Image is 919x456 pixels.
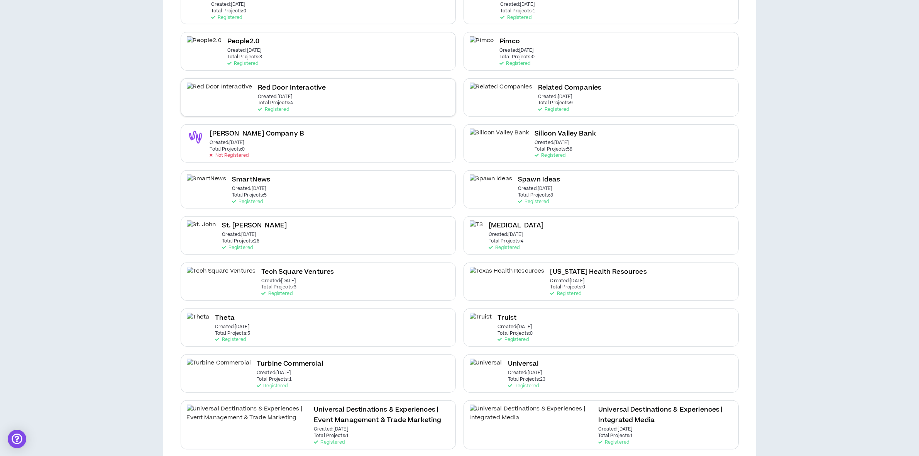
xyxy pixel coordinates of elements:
img: Theta [187,313,210,330]
p: Total Projects: 5 [232,193,267,198]
h2: People2.0 [227,36,259,47]
p: Total Projects: 3 [261,285,296,290]
p: Created: [DATE] [550,278,585,284]
h2: Universal Destinations & Experiences | Event Management & Trade Marketing [314,405,449,425]
p: Registered [261,291,292,297]
p: Created: [DATE] [215,324,249,330]
p: Registered [257,383,288,389]
p: Total Projects: 1 [598,433,633,439]
p: Total Projects: 58 [535,147,572,152]
p: Created: [DATE] [314,427,348,432]
p: Total Projects: 4 [258,100,293,106]
p: Registered [215,337,246,342]
img: Shannon Company B [187,129,204,146]
img: St. John [187,220,216,238]
h2: Silicon Valley Bank [535,129,596,139]
p: Total Projects: 1 [257,377,292,382]
p: Total Projects: 8 [518,193,553,198]
img: Universal Destinations & Experiences | Event Management & Trade Marketing [187,405,308,422]
h2: St. [PERSON_NAME] [222,220,287,231]
p: Registered [314,440,345,445]
img: Related Companies [470,83,532,100]
p: Total Projects: 4 [489,239,524,244]
p: Total Projects: 0 [498,331,533,336]
p: Created: [DATE] [261,278,296,284]
img: Red Door Interactive [187,83,252,100]
h2: Turbine Commercial [257,359,323,369]
p: Created: [DATE] [232,186,266,192]
h2: Related Companies [538,83,602,93]
img: T3 [470,220,483,238]
p: Registered [222,245,253,251]
p: Total Projects: 26 [222,239,260,244]
img: People2.0 [187,36,222,54]
p: Created: [DATE] [598,427,633,432]
img: Tech Square Ventures [187,267,256,284]
p: Registered [232,199,263,205]
p: Registered [535,153,565,158]
p: Total Projects: 9 [538,100,573,106]
h2: SmartNews [232,175,270,185]
p: Created: [DATE] [222,232,256,237]
p: Created: [DATE] [538,94,572,100]
p: Total Projects: 3 [227,54,262,60]
p: Created: [DATE] [211,2,245,7]
p: Not Registered [210,153,249,158]
p: Created: [DATE] [518,186,552,192]
p: Total Projects: 0 [499,54,535,60]
p: Registered [500,15,531,20]
p: Created: [DATE] [500,2,535,7]
p: Registered [538,107,569,112]
img: Truist [470,313,492,330]
p: Created: [DATE] [258,94,292,100]
h2: Theta [215,313,235,323]
h2: Spawn Ideas [518,175,560,185]
p: Total Projects: 23 [508,377,546,382]
p: Total Projects: 1 [314,433,349,439]
h2: Universal [508,359,538,369]
p: Created: [DATE] [508,370,542,376]
p: Registered [489,245,520,251]
p: Registered [508,383,539,389]
p: Total Projects: 1 [500,8,535,14]
p: Created: [DATE] [499,48,534,53]
h2: Red Door Interactive [258,83,326,93]
div: Open Intercom Messenger [8,430,26,448]
img: Turbine Commercial [187,359,251,376]
p: Created: [DATE] [210,140,244,146]
img: SmartNews [187,175,226,192]
p: Total Projects: 0 [211,8,246,14]
p: Total Projects: 0 [550,285,586,290]
img: Pimco [470,36,494,54]
p: Total Projects: 5 [215,331,250,336]
p: Registered [227,61,258,66]
img: Universal Destinations & Experiences | Integrated Media [470,405,592,422]
p: Created: [DATE] [257,370,291,376]
p: Registered [550,291,581,297]
p: Registered [518,199,549,205]
h2: Universal Destinations & Experiences | Integrated Media [598,405,733,425]
p: Registered [499,61,530,66]
h2: [PERSON_NAME] Company B [210,129,304,139]
p: Total Projects: 0 [210,147,245,152]
p: Registered [258,107,289,112]
img: Texas Health Resources [470,267,545,284]
h2: Pimco [499,36,520,47]
h2: [US_STATE] Health Resources [550,267,647,277]
p: Registered [598,440,629,445]
p: Registered [211,15,242,20]
img: Universal [470,359,502,376]
p: Created: [DATE] [535,140,569,146]
img: Silicon Valley Bank [470,129,529,146]
h2: Tech Square Ventures [261,267,334,277]
img: Spawn Ideas [470,175,513,192]
h2: Truist [498,313,516,323]
p: Registered [498,337,528,342]
p: Created: [DATE] [498,324,532,330]
p: Created: [DATE] [227,48,262,53]
h2: [MEDICAL_DATA] [489,220,543,231]
p: Created: [DATE] [489,232,523,237]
